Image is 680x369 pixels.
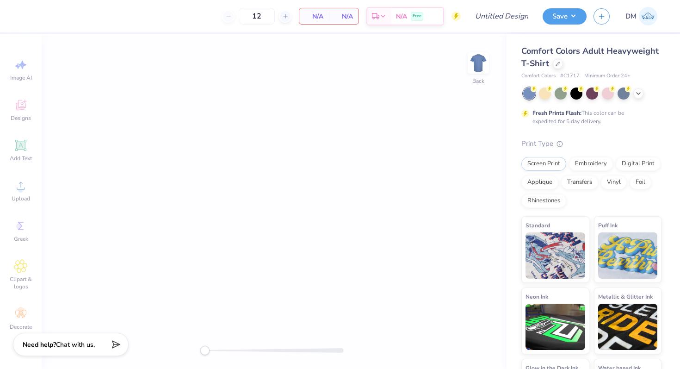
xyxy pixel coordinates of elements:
[601,175,627,189] div: Vinyl
[598,292,653,301] span: Metallic & Glitter Ink
[630,175,651,189] div: Foil
[621,7,661,25] a: DM
[521,72,556,80] span: Comfort Colors
[625,11,637,22] span: DM
[560,72,580,80] span: # C1717
[521,45,659,69] span: Comfort Colors Adult Heavyweight T-Shirt
[639,7,657,25] img: Diana Malta
[521,194,566,208] div: Rhinestones
[569,157,613,171] div: Embroidery
[543,8,587,25] button: Save
[334,12,353,21] span: N/A
[561,175,598,189] div: Transfers
[413,13,421,19] span: Free
[521,157,566,171] div: Screen Print
[532,109,581,117] strong: Fresh Prints Flash:
[468,7,536,25] input: Untitled Design
[532,109,646,125] div: This color can be expedited for 5 day delivery.
[598,232,658,279] img: Puff Ink
[525,292,548,301] span: Neon Ink
[469,54,488,72] img: Back
[521,138,661,149] div: Print Type
[200,346,210,355] div: Accessibility label
[23,340,56,349] strong: Need help?
[521,175,558,189] div: Applique
[56,340,95,349] span: Chat with us.
[525,232,585,279] img: Standard
[305,12,323,21] span: N/A
[239,8,275,25] input: – –
[525,304,585,350] img: Neon Ink
[598,220,618,230] span: Puff Ink
[525,220,550,230] span: Standard
[598,304,658,350] img: Metallic & Glitter Ink
[584,72,631,80] span: Minimum Order: 24 +
[616,157,661,171] div: Digital Print
[396,12,407,21] span: N/A
[472,77,484,85] div: Back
